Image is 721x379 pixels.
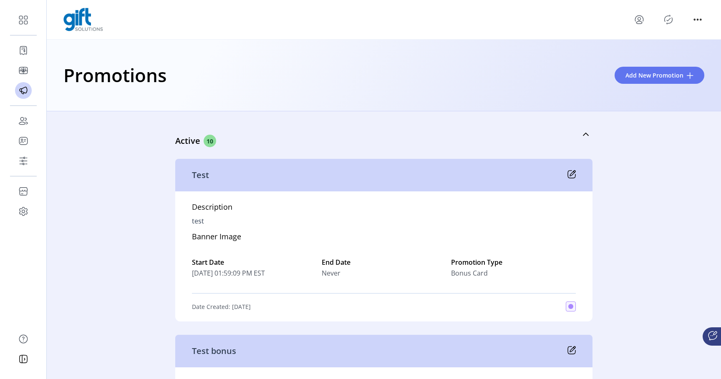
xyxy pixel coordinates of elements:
p: test [192,216,204,226]
img: logo [63,8,103,31]
span: 10 [204,135,216,147]
span: Bonus Card [451,268,488,278]
button: Add New Promotion [615,67,704,84]
h5: Banner Image [192,231,241,246]
span: Never [322,268,340,278]
span: Add New Promotion [625,71,683,80]
label: Start Date [192,257,317,267]
a: Active10 [175,116,592,152]
p: Active [175,135,204,147]
label: Promotion Type [451,257,576,267]
label: End Date [322,257,446,267]
button: menu [691,13,704,26]
h1: Promotions [63,60,166,90]
h5: Description [192,201,232,216]
button: menu [633,13,646,26]
button: Publisher Panel [662,13,675,26]
p: Test bonus [192,345,236,357]
p: Date Created: [DATE] [192,302,251,311]
p: Test [192,169,209,181]
span: [DATE] 01:59:09 PM EST [192,268,317,278]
